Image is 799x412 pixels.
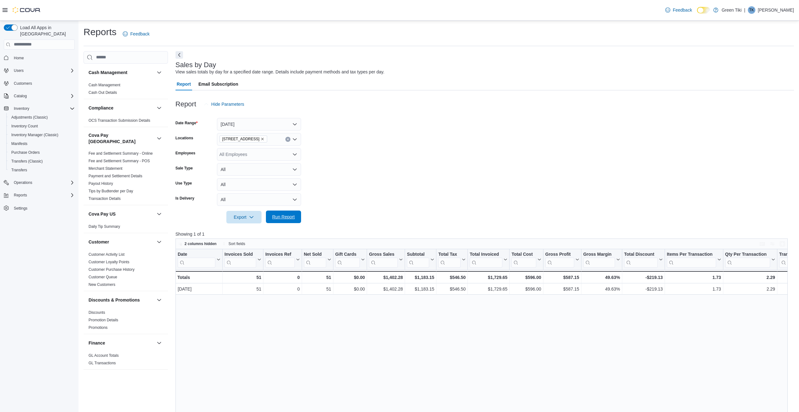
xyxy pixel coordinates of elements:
h3: Customer [89,239,109,245]
button: Gross Sales [369,251,403,267]
a: OCS Transaction Submission Details [89,118,150,123]
span: Load All Apps in [GEOGRAPHIC_DATA] [18,24,75,37]
button: Reports [1,191,77,200]
div: Finance [84,352,168,369]
h3: Cova Pay [GEOGRAPHIC_DATA] [89,132,154,145]
h3: Compliance [89,105,113,111]
span: Manifests [11,141,27,146]
div: Subtotal [407,251,429,267]
a: Cash Management [89,83,120,87]
div: Customer [84,251,168,291]
button: Compliance [89,105,154,111]
div: Cash Management [84,81,168,99]
a: GL Transactions [89,361,116,365]
div: Net Sold [304,251,326,257]
div: $546.50 [438,285,466,293]
a: Inventory Manager (Classic) [9,131,61,139]
div: 51 [224,274,261,281]
span: Fee and Settlement Summary - Online [89,151,153,156]
a: Promotion Details [89,318,118,322]
div: Invoices Ref [265,251,294,267]
span: Users [14,68,24,73]
span: 2 columns hidden [185,241,217,246]
div: Gross Sales [369,251,398,257]
span: Home [11,54,75,62]
a: Customers [11,80,35,87]
span: Inventory [11,105,75,112]
div: Gross Profit [545,251,574,267]
button: Keyboard shortcuts [759,240,766,248]
div: $596.00 [511,285,541,293]
h3: Discounts & Promotions [89,297,140,303]
span: Run Report [272,214,295,220]
a: Home [11,54,26,62]
div: Gross Sales [369,251,398,267]
a: Payment and Settlement Details [89,174,142,178]
div: Total Discount [624,251,658,257]
button: Home [1,53,77,62]
div: 49.63% [583,285,620,293]
a: Transfers (Classic) [9,158,45,165]
button: Inventory [1,104,77,113]
a: Discounts [89,310,105,315]
span: Customers [14,81,32,86]
button: Total Cost [511,251,541,267]
span: Daily Tip Summary [89,224,120,229]
button: Cova Pay US [155,210,163,218]
label: Locations [175,136,193,141]
span: Feedback [130,31,149,37]
a: Feedback [120,28,152,40]
button: Next [175,51,183,59]
span: Operations [11,179,75,186]
div: [DATE] [178,285,220,293]
div: -$219.13 [624,285,663,293]
a: Customer Loyalty Points [89,260,129,264]
div: Net Sold [304,251,326,267]
div: Total Invoiced [470,251,502,267]
button: Inventory [11,105,32,112]
span: Email Subscription [198,78,238,90]
button: Invoices Sold [224,251,261,267]
button: Total Discount [624,251,663,267]
a: Cash Out Details [89,90,117,95]
button: Qty Per Transaction [725,251,775,267]
label: Employees [175,151,195,156]
div: Gift Cards [335,251,360,257]
div: 0 [265,274,300,281]
span: Promotions [89,325,108,330]
div: Total Tax [438,251,461,257]
span: Export [230,211,258,223]
span: Inventory Manager (Classic) [11,132,58,137]
div: $1,402.28 [369,274,403,281]
span: Transfers [11,168,27,173]
span: Transfers (Classic) [11,159,43,164]
span: Purchase Orders [11,150,40,155]
button: Subtotal [407,251,434,267]
label: Date Range [175,120,198,126]
span: Customer Loyalty Points [89,260,129,265]
div: 1.73 [667,274,721,281]
div: $1,729.65 [470,274,507,281]
div: Gross Margin [583,251,615,267]
span: Transfers (Classic) [9,158,75,165]
span: Customers [11,79,75,87]
a: Manifests [9,140,30,147]
button: Discounts & Promotions [155,296,163,304]
span: Inventory Manager (Classic) [9,131,75,139]
button: Enter fullscreen [779,240,786,248]
button: All [217,163,301,176]
span: Customer Queue [89,275,117,280]
a: Transaction Details [89,196,121,201]
div: 51 [304,285,331,293]
div: $587.15 [545,285,579,293]
span: Catalog [14,94,27,99]
button: Adjustments (Classic) [6,113,77,122]
div: 51 [224,285,261,293]
div: 49.63% [583,274,620,281]
div: 0 [265,285,300,293]
div: 1.73 [667,285,721,293]
a: Settings [11,205,30,212]
a: Purchase Orders [9,149,42,156]
span: New Customers [89,282,115,287]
